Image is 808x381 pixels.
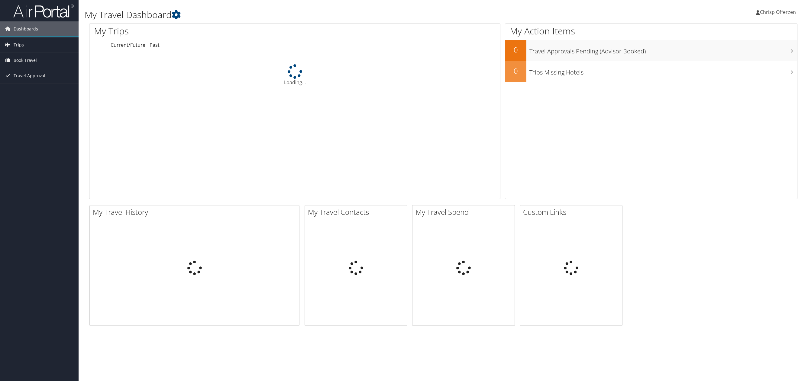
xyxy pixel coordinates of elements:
[308,207,407,217] h2: My Travel Contacts
[505,45,526,55] h2: 0
[505,66,526,76] h2: 0
[94,25,325,37] h1: My Trips
[529,44,797,56] h3: Travel Approvals Pending (Advisor Booked)
[505,25,797,37] h1: My Action Items
[14,21,38,37] span: Dashboards
[13,4,74,18] img: airportal-logo.png
[529,65,797,77] h3: Trips Missing Hotels
[756,3,802,21] a: Chrisp Offerzen
[89,64,500,86] div: Loading...
[85,8,563,21] h1: My Travel Dashboard
[150,42,160,48] a: Past
[93,207,299,217] h2: My Travel History
[505,40,797,61] a: 0Travel Approvals Pending (Advisor Booked)
[14,37,24,52] span: Trips
[14,68,45,83] span: Travel Approval
[505,61,797,82] a: 0Trips Missing Hotels
[760,9,796,15] span: Chrisp Offerzen
[523,207,622,217] h2: Custom Links
[14,53,37,68] span: Book Travel
[111,42,145,48] a: Current/Future
[415,207,515,217] h2: My Travel Spend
